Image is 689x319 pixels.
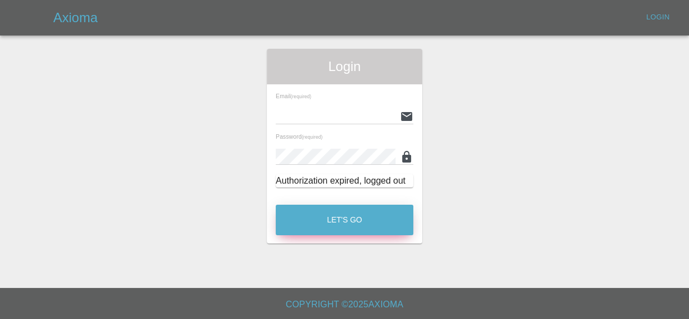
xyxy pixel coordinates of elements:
a: Login [640,9,676,26]
span: Login [276,58,413,75]
h5: Axioma [53,9,98,27]
span: Email [276,93,311,99]
small: (required) [291,94,311,99]
span: Password [276,133,322,140]
h6: Copyright © 2025 Axioma [9,297,680,312]
button: Let's Go [276,205,413,235]
small: (required) [302,135,322,140]
div: Authorization expired, logged out [276,174,413,188]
